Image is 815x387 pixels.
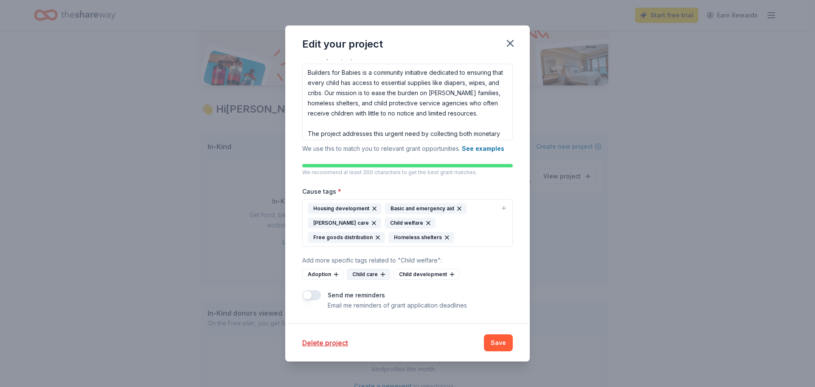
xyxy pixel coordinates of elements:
div: Adoption [302,269,343,280]
button: Save [484,334,513,351]
p: We recommend at least 300 characters to get the best grant matches. [302,169,513,176]
div: Add more specific tags related to "Child welfare" : [302,255,513,266]
div: Child development [393,269,459,280]
label: Send me reminders [328,291,385,299]
p: Email me reminders of grant application deadlines [328,300,467,311]
div: Housing development [308,203,382,214]
span: We use this to match you to relevant grant opportunities. [302,145,504,152]
label: Cause tags [302,187,341,196]
div: Child welfare [385,218,436,229]
div: Edit your project [302,37,383,51]
button: See examples [462,144,504,154]
textarea: Builders for Babies is a community initiative dedicated to ensuring that every child has access t... [302,64,513,140]
div: Basic and emergency aid [385,203,467,214]
button: Delete project [302,338,348,348]
div: Child care [347,269,390,280]
div: Free goods distribution [308,232,385,243]
button: Housing developmentBasic and emergency aid[PERSON_NAME] careChild welfareFree goods distributionH... [302,199,513,247]
div: Homeless shelters [388,232,454,243]
div: [PERSON_NAME] care [308,218,381,229]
